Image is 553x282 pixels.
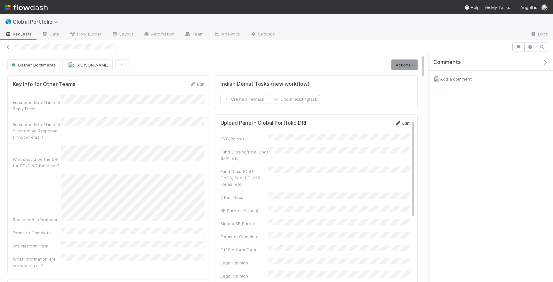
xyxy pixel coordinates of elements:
div: Signed SR Packet [220,220,268,227]
div: Legal Opinion [220,260,268,266]
button: [PERSON_NAME] [62,59,113,70]
img: avatar_e0ab5a02-4425-4644-8eca-231d5bcccdf4.png [68,62,74,68]
div: Fund Closing/Final Docs (LPA, etc) [220,149,268,161]
a: Docs [525,29,553,40]
button: Gather Documents [7,59,60,70]
h5: Upload Panel - Global Portfolio DRI [220,120,306,126]
div: Fund Docs (CoLP, CoGS, PoA, LO, AML Forms, etc) [220,168,268,187]
div: Requested Information [13,216,61,223]
div: Help [464,4,480,11]
button: Create a newtask [220,95,267,104]
span: 🌎 [5,19,12,24]
div: Forms to Complete [220,233,268,240]
img: avatar_e0ab5a02-4425-4644-8eca-231d5bcccdf4.png [434,76,440,82]
span: My Tasks [485,5,510,10]
span: Requests [5,31,32,37]
a: Edit [189,82,204,87]
div: Off Platform Form [220,247,268,253]
span: Add a comment... [440,76,475,82]
img: logo-inverted-e16ddd16eac7371096b0.svg [5,2,48,13]
a: Settings [245,29,280,40]
a: Team [180,29,209,40]
div: Estimated Date/Time of Reply Email [13,99,61,112]
a: Analytics [209,29,245,40]
span: [PERSON_NAME] [76,62,108,67]
div: Forms to Complete [13,230,61,236]
h5: Indian Demat Tasks (new workflow) [220,81,309,87]
span: Flow Builder [69,31,101,37]
div: Off Platform Form [13,243,61,249]
span: Global Portfolio [13,19,61,25]
div: What information are we waiting on? [13,256,61,269]
a: Actions [391,59,418,70]
span: Gather Documents [10,62,56,67]
a: Edit [395,121,410,126]
div: KYC Packet [220,136,268,142]
button: Link an existingtask [270,95,320,104]
a: Data [37,29,64,40]
div: SR Packet (Attach) [220,207,268,214]
div: Estimated Date/Time of Substantive Response (if not in email) [13,121,61,140]
h5: Key Info for Other Teams [13,81,76,88]
a: Flow Builder [64,29,107,40]
span: AngelList [520,5,539,10]
a: Layout [107,29,138,40]
a: My Tasks [485,4,510,11]
div: Other Docs [220,194,268,200]
a: Automation [138,29,180,40]
div: Who should be the DRI for SENDING the email? [13,156,61,169]
img: avatar_e0ab5a02-4425-4644-8eca-231d5bcccdf4.png [541,4,548,11]
span: Comments [433,59,461,66]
